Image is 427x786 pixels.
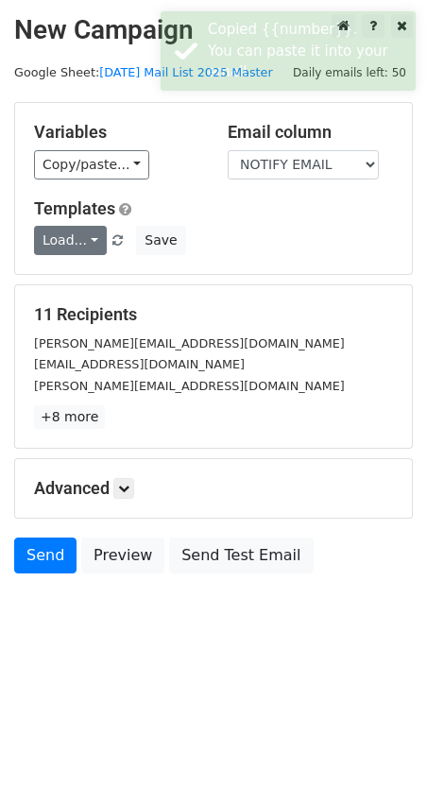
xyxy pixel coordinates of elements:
a: +8 more [34,405,105,429]
h5: Variables [34,122,199,143]
small: Google Sheet: [14,65,273,79]
h5: Email column [228,122,393,143]
small: [EMAIL_ADDRESS][DOMAIN_NAME] [34,357,245,371]
small: [PERSON_NAME][EMAIL_ADDRESS][DOMAIN_NAME] [34,379,345,393]
a: Send Test Email [169,538,313,573]
div: Copied {{number}}. You can paste it into your email. [208,19,408,83]
h5: Advanced [34,478,393,499]
a: Load... [34,226,107,255]
a: Send [14,538,77,573]
a: Copy/paste... [34,150,149,179]
a: [DATE] Mail List 2025 Master [99,65,273,79]
h2: New Campaign [14,14,413,46]
small: [PERSON_NAME][EMAIL_ADDRESS][DOMAIN_NAME] [34,336,345,350]
button: Save [136,226,185,255]
a: Templates [34,198,115,218]
iframe: Chat Widget [333,695,427,786]
h5: 11 Recipients [34,304,393,325]
a: Preview [81,538,164,573]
